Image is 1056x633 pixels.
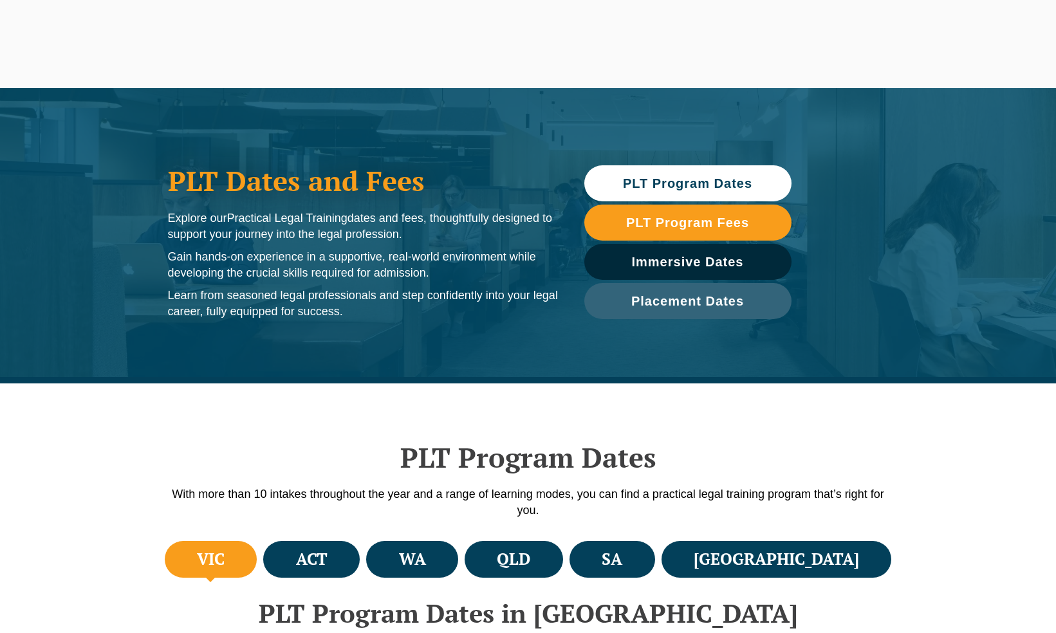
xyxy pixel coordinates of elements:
[584,205,792,241] a: PLT Program Fees
[227,212,347,225] span: Practical Legal Training
[631,295,744,307] span: Placement Dates
[296,549,328,570] h4: ACT
[497,549,530,570] h4: QLD
[602,549,622,570] h4: SA
[584,283,792,319] a: Placement Dates
[168,249,559,281] p: Gain hands-on experience in a supportive, real-world environment while developing the crucial ski...
[168,210,559,243] p: Explore our dates and fees, thoughtfully designed to support your journey into the legal profession.
[632,255,744,268] span: Immersive Dates
[623,177,752,190] span: PLT Program Dates
[626,216,749,229] span: PLT Program Fees
[197,549,225,570] h4: VIC
[399,549,426,570] h4: WA
[584,165,792,201] a: PLT Program Dates
[162,486,895,518] p: With more than 10 intakes throughout the year and a range of learning modes, you can find a pract...
[168,165,559,197] h1: PLT Dates and Fees
[162,599,895,627] h2: PLT Program Dates in [GEOGRAPHIC_DATA]
[168,288,559,320] p: Learn from seasoned legal professionals and step confidently into your legal career, fully equipp...
[162,441,895,473] h2: PLT Program Dates
[694,549,859,570] h4: [GEOGRAPHIC_DATA]
[584,244,792,280] a: Immersive Dates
